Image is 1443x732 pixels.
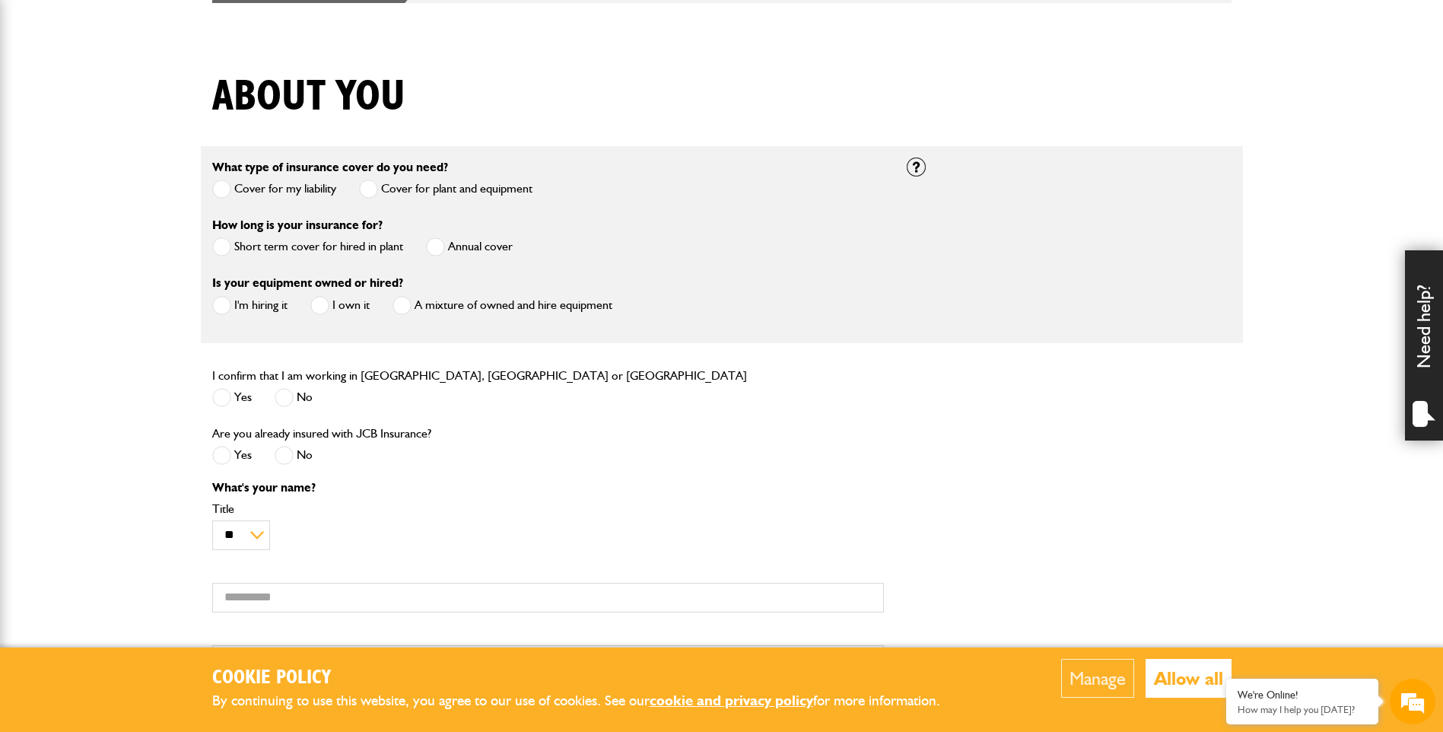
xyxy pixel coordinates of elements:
[310,296,370,315] label: I own it
[212,503,884,515] label: Title
[212,237,403,256] label: Short term cover for hired in plant
[1061,659,1134,698] button: Manage
[212,277,403,289] label: Is your equipment owned or hired?
[393,296,612,315] label: A mixture of owned and hire equipment
[359,180,532,199] label: Cover for plant and equipment
[212,161,448,173] label: What type of insurance cover do you need?
[212,296,288,315] label: I'm hiring it
[212,370,747,382] label: I confirm that I am working in [GEOGRAPHIC_DATA], [GEOGRAPHIC_DATA] or [GEOGRAPHIC_DATA]
[1238,704,1367,715] p: How may I help you today?
[212,388,252,407] label: Yes
[1405,250,1443,441] div: Need help?
[212,667,965,690] h2: Cookie Policy
[212,482,884,494] p: What's your name?
[212,180,336,199] label: Cover for my liability
[275,446,313,465] label: No
[212,219,383,231] label: How long is your insurance for?
[1146,659,1232,698] button: Allow all
[275,388,313,407] label: No
[650,692,813,709] a: cookie and privacy policy
[212,428,431,440] label: Are you already insured with JCB Insurance?
[426,237,513,256] label: Annual cover
[212,72,405,123] h1: About you
[212,446,252,465] label: Yes
[212,689,965,713] p: By continuing to use this website, you agree to our use of cookies. See our for more information.
[1238,689,1367,702] div: We're Online!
